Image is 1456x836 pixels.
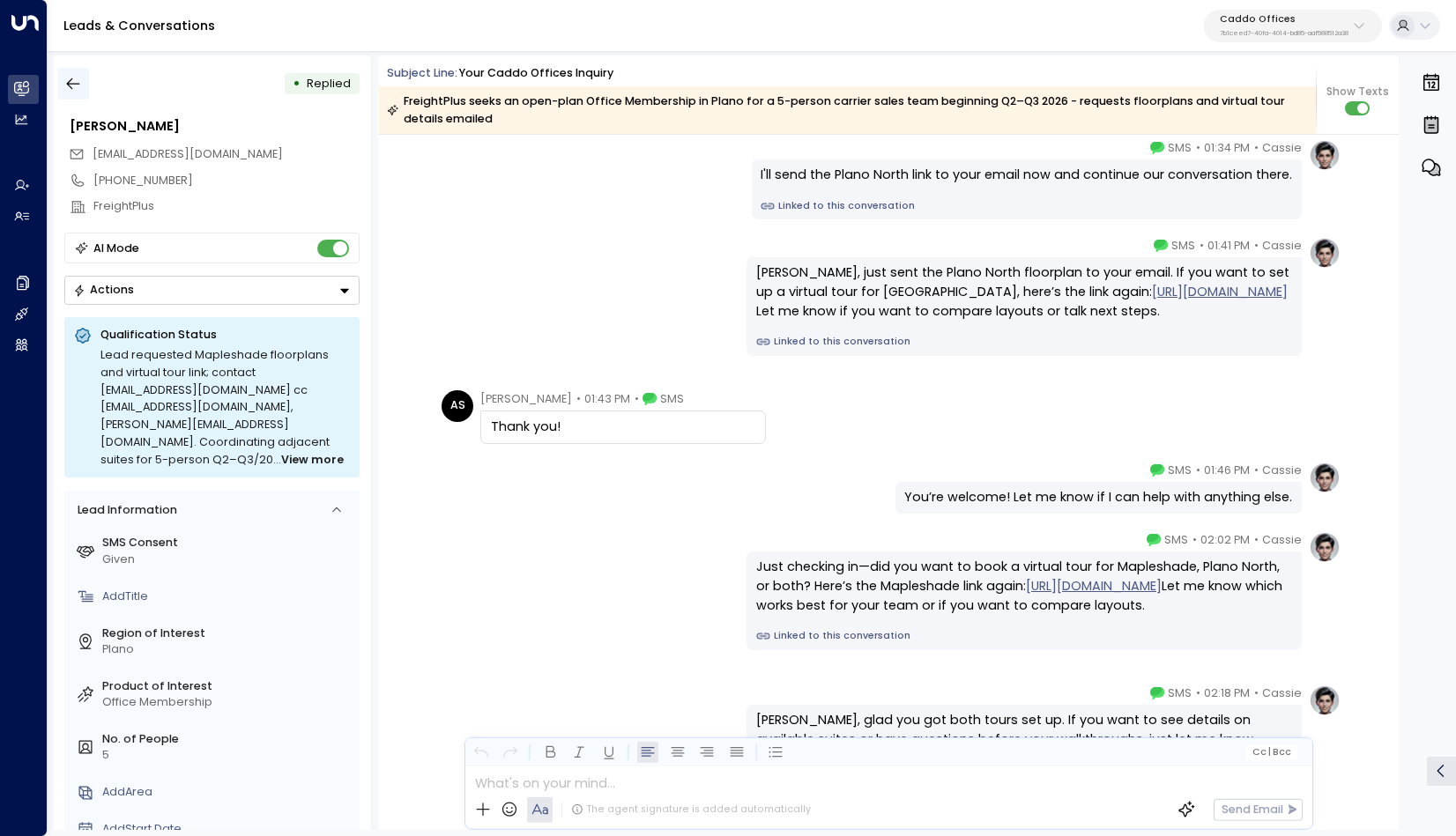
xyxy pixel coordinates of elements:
[1309,237,1341,269] img: profile-logo.png
[71,502,176,519] div: Lead Information
[491,418,755,437] div: Thank you!
[1326,84,1389,100] span: Show Texts
[93,146,283,161] span: [EMAIL_ADDRESS][DOMAIN_NAME]
[1196,462,1200,479] span: •
[584,390,630,408] span: 01:43 PM
[1254,684,1259,702] span: •
[1252,747,1291,758] span: Cc Bcc
[1168,139,1192,157] span: SMS
[1309,684,1341,716] img: profile-logo.png
[756,629,1292,643] a: Linked to this conversation
[1254,531,1259,549] span: •
[102,747,353,764] div: 5
[500,742,522,764] button: Redo
[1220,14,1348,25] p: Caddo Offices
[387,65,457,80] span: Subject Line:
[1196,684,1200,702] span: •
[1200,531,1250,549] span: 02:02 PM
[1204,462,1250,479] span: 01:46 PM
[102,588,353,605] div: AddTitle
[761,199,1292,213] a: Linked to this conversation
[64,276,360,305] div: Button group with a nested menu
[576,390,581,408] span: •
[1204,684,1250,702] span: 02:18 PM
[1309,139,1341,171] img: profile-logo.png
[470,742,492,764] button: Undo
[102,784,353,801] div: AddArea
[756,263,1292,321] div: [PERSON_NAME], just sent the Plano North floorplan to your email. If you want to set up a virtual...
[1262,237,1302,255] span: Cassie
[387,92,1306,128] div: FreightPlus seeks an open-plan Office Membership in Plano for a 5-person carrier sales team begin...
[761,166,1292,185] div: I'll send the Plano North link to your email now and continue our conversation there.
[63,17,215,34] a: Leads & Conversations
[660,390,684,408] span: SMS
[1164,531,1188,549] span: SMS
[93,240,139,257] div: AI Mode
[102,678,353,695] label: Product of Interest
[307,76,351,91] span: Replied
[442,390,473,422] div: AS
[1026,577,1162,596] a: [URL][DOMAIN_NAME]
[1262,531,1302,549] span: Cassie
[571,803,811,817] div: The agent signature is added automatically
[1262,462,1302,479] span: Cassie
[1207,237,1250,255] span: 01:41 PM
[100,346,350,469] div: Lead requested Mapleshade floorplans and virtual tour link; contact [EMAIL_ADDRESS][DOMAIN_NAME] ...
[904,488,1292,507] div: You’re welcome! Let me know if I can help with anything else.
[1192,531,1197,549] span: •
[102,551,353,568] div: Given
[756,558,1292,615] div: Just checking in—did you want to book a virtual tour for Mapleshade, Plano North, or both? Here’s...
[1254,237,1259,255] span: •
[1152,283,1288,302] a: [URL][DOMAIN_NAME]
[459,65,613,82] div: Your Caddo Offices Inquiry
[1171,237,1195,255] span: SMS
[102,641,353,658] div: Plano
[756,711,1292,787] div: [PERSON_NAME], glad you got both tours set up. If you want to see details on available suites or ...
[1168,462,1192,479] span: SMS
[102,625,353,642] label: Region of Interest
[480,390,572,408] span: [PERSON_NAME]
[73,283,134,297] div: Actions
[293,70,301,98] div: •
[1168,684,1192,702] span: SMS
[102,694,353,711] div: Office Membership
[1309,462,1341,493] img: profile-logo.png
[1309,531,1341,563] img: profile-logo.png
[93,173,360,189] div: [PHONE_NUMBER]
[93,146,283,163] span: asedaka@freightplus.io
[1204,139,1250,157] span: 01:34 PM
[1262,684,1302,702] span: Cassie
[70,117,360,137] div: [PERSON_NAME]
[635,390,639,408] span: •
[100,327,350,343] p: Qualification Status
[1262,139,1302,157] span: Cassie
[102,535,353,551] label: SMS Consent
[1268,747,1271,758] span: |
[1196,139,1200,157] span: •
[1254,139,1259,157] span: •
[756,335,1292,349] a: Linked to this conversation
[1245,744,1297,759] button: Cc|Bcc
[64,276,360,305] button: Actions
[1204,10,1382,42] button: Caddo Offices7b1ceed7-40fa-4014-bd85-aaf588512a38
[1200,237,1204,255] span: •
[281,451,344,469] span: View more
[93,198,360,215] div: FreightPlus
[1220,30,1348,37] p: 7b1ceed7-40fa-4014-bd85-aaf588512a38
[102,731,353,748] label: No. of People
[1254,462,1259,479] span: •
